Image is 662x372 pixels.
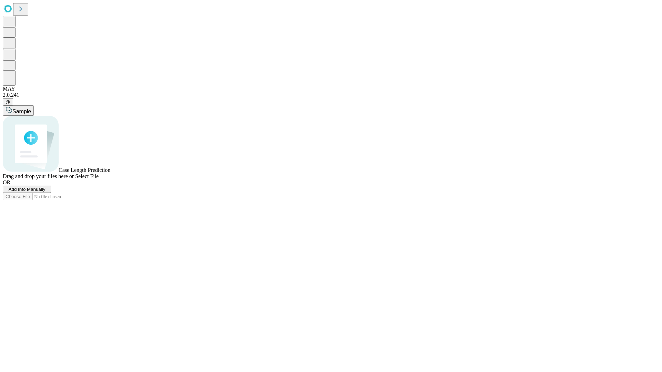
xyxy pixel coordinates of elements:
div: 2.0.241 [3,92,659,98]
span: OR [3,179,10,185]
div: MAY [3,86,659,92]
span: Sample [12,108,31,114]
span: Case Length Prediction [59,167,110,173]
button: Sample [3,105,34,116]
span: Select File [75,173,99,179]
span: Add Info Manually [9,187,46,192]
span: @ [6,99,10,104]
span: Drag and drop your files here or [3,173,74,179]
button: @ [3,98,13,105]
button: Add Info Manually [3,186,51,193]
